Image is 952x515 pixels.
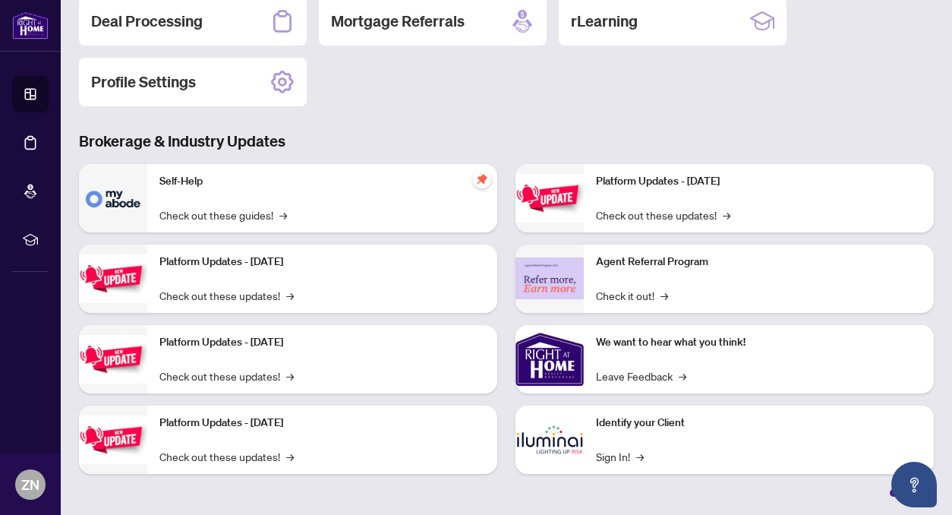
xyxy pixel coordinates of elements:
span: → [286,368,294,384]
img: We want to hear what you think! [515,325,584,393]
a: Sign In!→ [596,448,644,465]
a: Leave Feedback→ [596,368,686,384]
p: Platform Updates - [DATE] [596,173,922,190]
h2: Profile Settings [91,71,196,93]
span: ZN [21,474,39,495]
button: Open asap [891,462,937,507]
p: Platform Updates - [DATE] [159,254,485,270]
p: Self-Help [159,173,485,190]
h2: Mortgage Referrals [331,11,465,32]
img: Self-Help [79,164,147,232]
img: Agent Referral Program [515,257,584,299]
img: logo [12,11,49,39]
img: Platform Updates - July 8, 2025 [79,415,147,463]
img: Platform Updates - September 16, 2025 [79,254,147,302]
span: → [286,448,294,465]
p: Platform Updates - [DATE] [159,415,485,431]
span: → [286,287,294,304]
span: pushpin [473,170,491,188]
span: → [679,368,686,384]
span: → [279,207,287,223]
p: Platform Updates - [DATE] [159,334,485,351]
h3: Brokerage & Industry Updates [79,131,934,152]
span: → [660,287,668,304]
p: Agent Referral Program [596,254,922,270]
span: → [636,448,644,465]
h2: Deal Processing [91,11,203,32]
img: Platform Updates - June 23, 2025 [515,174,584,222]
h2: rLearning [571,11,638,32]
p: Identify your Client [596,415,922,431]
a: Check it out!→ [596,287,668,304]
a: Check out these guides!→ [159,207,287,223]
a: Check out these updates!→ [159,448,294,465]
p: We want to hear what you think! [596,334,922,351]
img: Identify your Client [515,406,584,474]
img: Platform Updates - July 21, 2025 [79,335,147,383]
span: → [723,207,730,223]
a: Check out these updates!→ [596,207,730,223]
a: Check out these updates!→ [159,287,294,304]
a: Check out these updates!→ [159,368,294,384]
